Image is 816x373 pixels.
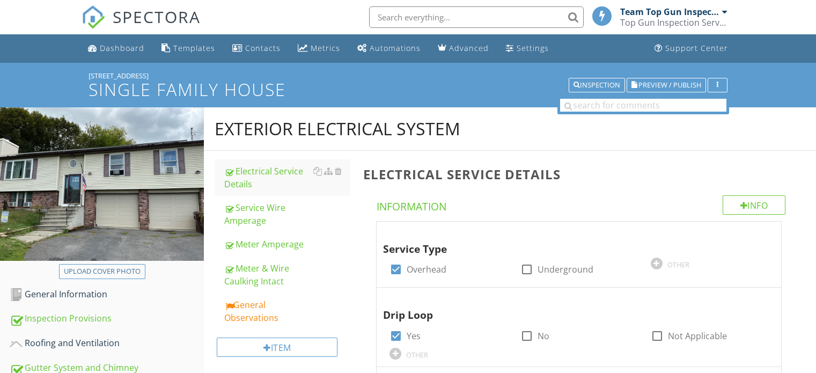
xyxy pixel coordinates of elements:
[217,338,337,357] div: Item
[224,201,350,227] div: Service Wire Amperage
[10,312,204,326] div: Inspection Provisions
[433,39,493,58] a: Advanced
[363,167,799,181] h3: Electrical Service Details
[228,39,285,58] a: Contacts
[538,331,549,341] label: No
[89,71,727,80] div: [STREET_ADDRESS]
[620,6,719,17] div: Team Top Gun Inspectors
[538,264,593,275] label: Underground
[370,43,421,53] div: Automations
[59,264,145,279] button: Upload cover photo
[224,165,350,191] div: Electrical Service Details
[89,80,727,99] h1: Single Family House
[377,195,785,214] h4: Information
[407,264,446,275] label: Overhead
[113,5,201,28] span: SPECTORA
[620,17,727,28] div: Top Gun Inspection Services Group, Inc
[10,288,204,302] div: General Information
[665,43,728,53] div: Support Center
[667,260,689,269] div: OTHER
[82,14,201,37] a: SPECTORA
[353,39,425,58] a: Automations (Basic)
[293,39,344,58] a: Metrics
[627,79,706,89] a: Preview / Publish
[311,43,340,53] div: Metrics
[502,39,553,58] a: Settings
[569,78,625,93] button: Inspection
[383,226,755,257] div: Service Type
[157,39,219,58] a: Templates
[723,195,786,215] div: Info
[407,331,421,341] label: Yes
[173,43,215,53] div: Templates
[64,266,141,277] div: Upload cover photo
[650,39,732,58] a: Support Center
[100,43,144,53] div: Dashboard
[383,292,755,323] div: Drip Loop
[215,118,460,140] div: Exterior Electrical System
[224,298,350,324] div: General Observations
[517,43,549,53] div: Settings
[224,238,350,251] div: Meter Amperage
[10,337,204,350] div: Roofing and Ventilation
[668,331,727,341] label: Not Applicable
[84,39,149,58] a: Dashboard
[638,82,701,89] span: Preview / Publish
[245,43,281,53] div: Contacts
[560,99,726,112] input: search for comments
[449,43,489,53] div: Advanced
[406,350,428,359] div: OTHER
[82,5,105,29] img: The Best Home Inspection Software - Spectora
[574,82,620,89] div: Inspection
[224,262,350,288] div: Meter & Wire Caulking Intact
[369,6,584,28] input: Search everything...
[627,78,706,93] button: Preview / Publish
[569,79,625,89] a: Inspection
